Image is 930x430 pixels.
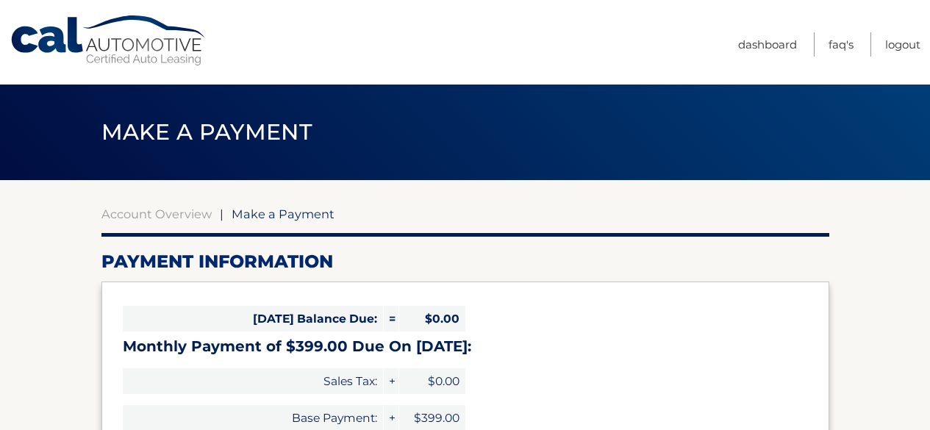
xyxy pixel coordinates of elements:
[10,15,208,67] a: Cal Automotive
[123,368,383,394] span: Sales Tax:
[232,207,335,221] span: Make a Payment
[123,337,808,356] h3: Monthly Payment of $399.00 Due On [DATE]:
[829,32,854,57] a: FAQ's
[384,306,398,332] span: =
[123,306,383,332] span: [DATE] Balance Due:
[885,32,920,57] a: Logout
[399,368,465,394] span: $0.00
[101,118,312,146] span: Make a Payment
[220,207,223,221] span: |
[384,368,398,394] span: +
[738,32,797,57] a: Dashboard
[101,251,829,273] h2: Payment Information
[399,306,465,332] span: $0.00
[101,207,212,221] a: Account Overview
